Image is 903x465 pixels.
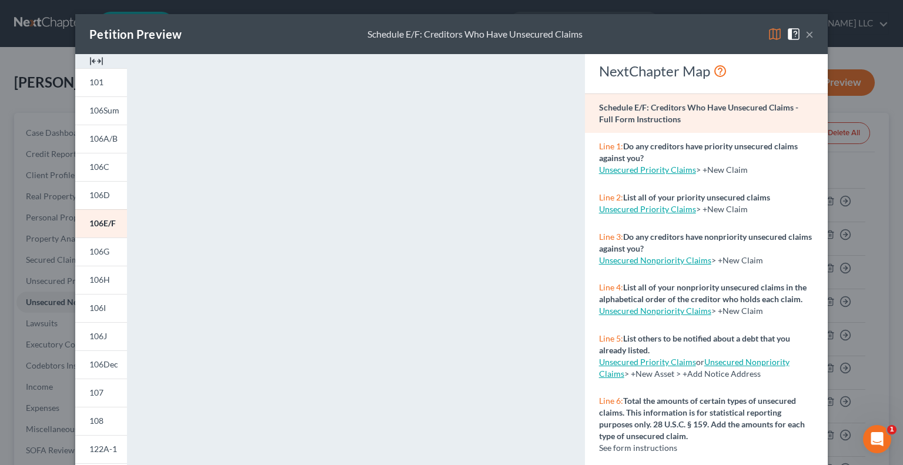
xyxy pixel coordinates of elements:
span: 101 [89,77,103,87]
span: 1 [887,425,897,434]
span: Line 3: [599,232,623,242]
span: Line 5: [599,333,623,343]
span: 106C [89,162,109,172]
span: > +New Claim [696,165,748,175]
span: > +New Claim [696,204,748,214]
a: 101 [75,68,127,96]
span: 106H [89,275,110,285]
a: 106E/F [75,209,127,237]
span: or [599,357,704,367]
span: 108 [89,416,103,426]
a: 107 [75,379,127,407]
span: 106A/B [89,133,118,143]
a: 106C [75,153,127,181]
span: 106E/F [89,218,116,228]
strong: List all of your priority unsecured claims [623,192,770,202]
a: Unsecured Nonpriority Claims [599,255,711,265]
img: expand-e0f6d898513216a626fdd78e52531dac95497ffd26381d4c15ee2fc46db09dca.svg [89,54,103,68]
div: NextChapter Map [599,62,814,81]
span: 122A-1 [89,444,117,454]
a: Unsecured Nonpriority Claims [599,357,790,379]
span: 107 [89,387,103,397]
a: 106J [75,322,127,350]
button: × [805,27,814,41]
span: Line 1: [599,141,623,151]
div: Petition Preview [89,26,182,42]
img: map-eea8200ae884c6f1103ae1953ef3d486a96c86aabb227e865a55264e3737af1f.svg [768,27,782,41]
a: 106Sum [75,96,127,125]
span: Line 4: [599,282,623,292]
strong: Do any creditors have priority unsecured claims against you? [599,141,798,163]
a: 106Dec [75,350,127,379]
strong: List others to be notified about a debt that you already listed. [599,333,790,355]
strong: Do any creditors have nonpriority unsecured claims against you? [599,232,812,253]
span: 106I [89,303,106,313]
span: See form instructions [599,443,677,453]
span: 106Sum [89,105,119,115]
strong: Total the amounts of certain types of unsecured claims. This information is for statistical repor... [599,396,805,441]
a: 106D [75,181,127,209]
a: Unsecured Priority Claims [599,165,696,175]
a: 106G [75,237,127,266]
div: Schedule E/F: Creditors Who Have Unsecured Claims [367,28,583,41]
a: 106I [75,294,127,322]
a: Unsecured Priority Claims [599,357,696,367]
img: help-close-5ba153eb36485ed6c1ea00a893f15db1cb9b99d6cae46e1a8edb6c62d00a1a76.svg [787,27,801,41]
span: > +New Claim [711,306,763,316]
span: Line 6: [599,396,623,406]
span: 106Dec [89,359,118,369]
strong: List all of your nonpriority unsecured claims in the alphabetical order of the creditor who holds... [599,282,807,304]
iframe: Intercom live chat [863,425,891,453]
strong: Schedule E/F: Creditors Who Have Unsecured Claims - Full Form Instructions [599,102,798,124]
span: 106D [89,190,110,200]
span: 106G [89,246,109,256]
span: > +New Claim [711,255,763,265]
a: 106A/B [75,125,127,153]
a: Unsecured Priority Claims [599,204,696,214]
span: Line 2: [599,192,623,202]
span: 106J [89,331,107,341]
a: 108 [75,407,127,435]
a: 106H [75,266,127,294]
a: Unsecured Nonpriority Claims [599,306,711,316]
span: > +New Asset > +Add Notice Address [599,357,790,379]
a: 122A-1 [75,435,127,463]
